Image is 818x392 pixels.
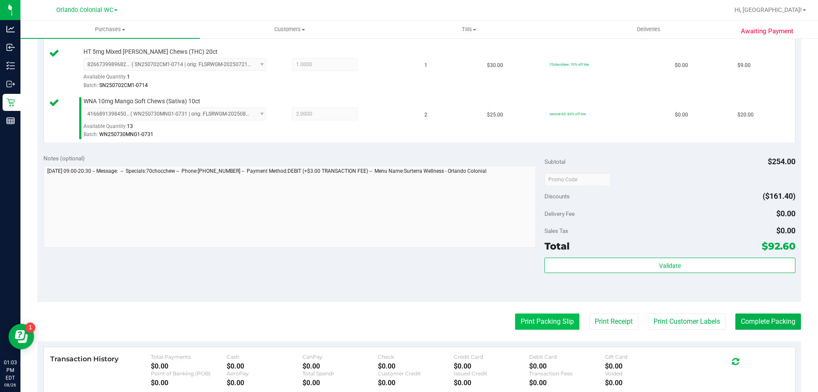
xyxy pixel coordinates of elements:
inline-svg: Analytics [6,25,15,33]
div: $0.00 [227,379,302,387]
span: Total [544,240,570,252]
span: Tills [380,26,558,33]
inline-svg: Inventory [6,61,15,70]
button: Validate [544,258,795,273]
button: Print Customer Labels [648,314,726,330]
span: WNA 10mg Mango Soft Chews (Sativa) 10ct [84,97,200,105]
div: $0.00 [378,379,454,387]
div: Check [378,354,454,360]
div: Total Payments [151,354,227,360]
div: Available Quantity: [84,120,275,137]
span: $0.00 [675,61,688,70]
span: $20.00 [737,111,754,119]
span: Delivery Fee [544,210,575,217]
span: 1 [127,74,130,80]
span: Batch: [84,131,98,137]
div: $0.00 [378,362,454,370]
iframe: Resource center unread badge [25,322,35,333]
span: Orlando Colonial WC [56,6,113,14]
div: $0.00 [454,379,530,387]
a: Deliveries [559,20,738,38]
inline-svg: Inbound [6,43,15,52]
span: ($161.40) [763,192,795,200]
span: SN250702CM1-0714 [99,82,148,88]
span: $30.00 [487,61,503,70]
iframe: Resource center [9,324,34,349]
span: Notes (optional) [43,155,85,162]
div: $0.00 [605,362,681,370]
span: Awaiting Payment [741,26,793,36]
span: $0.00 [675,111,688,119]
span: Subtotal [544,158,565,165]
span: Hi, [GEOGRAPHIC_DATA]! [734,6,802,13]
span: $25.00 [487,111,503,119]
inline-svg: Outbound [6,80,15,88]
span: Deliveries [625,26,672,33]
div: $0.00 [529,379,605,387]
span: $92.60 [762,240,795,252]
inline-svg: Reports [6,116,15,125]
div: $0.00 [605,379,681,387]
div: Gift Card [605,354,681,360]
span: $9.00 [737,61,751,70]
p: 01:03 PM EDT [4,359,17,382]
div: Total Spendr [302,370,378,377]
div: Available Quantity: [84,71,275,87]
span: Purchases [20,26,200,33]
div: Debit Card [529,354,605,360]
span: Batch: [84,82,98,88]
div: $0.00 [454,362,530,370]
a: Tills [379,20,559,38]
span: second-60: 60% off line [550,112,586,116]
button: Print Receipt [589,314,638,330]
div: Transaction Fees [529,370,605,377]
div: $0.00 [529,362,605,370]
span: 13 [127,123,133,129]
span: Discounts [544,189,570,204]
span: 70chocchew: 70% off line [550,62,589,67]
div: $0.00 [151,362,227,370]
span: HT 5mg Mixed [PERSON_NAME] Chews (THC) 20ct [84,48,218,56]
div: Cash [227,354,302,360]
inline-svg: Retail [6,98,15,107]
span: Sales Tax [544,227,568,234]
a: Purchases [20,20,200,38]
input: Promo Code [544,173,611,186]
div: $0.00 [302,362,378,370]
span: 2 [424,111,427,119]
div: $0.00 [302,379,378,387]
div: AeroPay [227,370,302,377]
div: CanPay [302,354,378,360]
div: $0.00 [227,362,302,370]
a: Customers [200,20,379,38]
span: Customers [200,26,379,33]
span: $254.00 [768,157,795,166]
span: $0.00 [776,209,795,218]
span: Validate [659,262,681,269]
p: 08/26 [4,382,17,388]
div: Point of Banking (POB) [151,370,227,377]
button: Print Packing Slip [515,314,579,330]
button: Complete Packing [735,314,801,330]
span: WN250730MNG1-0731 [99,131,153,137]
div: Credit Card [454,354,530,360]
div: Customer Credit [378,370,454,377]
div: $0.00 [151,379,227,387]
div: Issued Credit [454,370,530,377]
span: 1 [424,61,427,70]
span: $0.00 [776,226,795,235]
div: Voided [605,370,681,377]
